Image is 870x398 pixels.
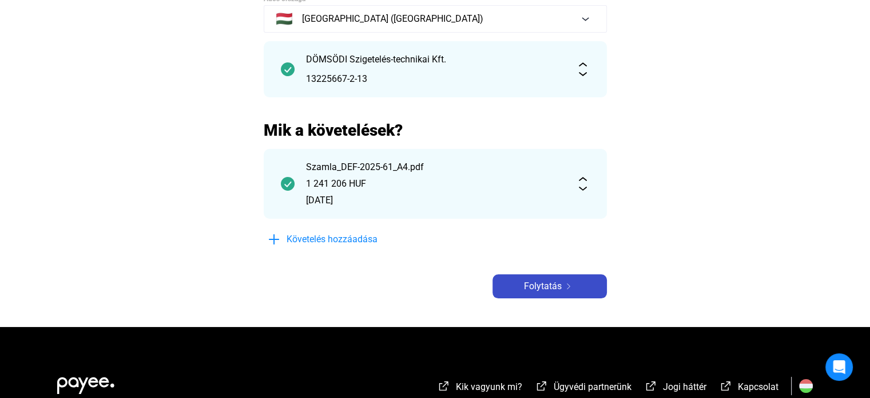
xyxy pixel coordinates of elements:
span: Ügyvédi partnerünk [554,381,631,392]
button: Folytatásarrow-right-white [492,274,607,298]
img: checkmark-darker-green-circle [281,62,295,76]
img: external-link-white [719,380,733,392]
div: [DATE] [306,194,565,207]
div: Open Intercom Messenger [825,353,853,381]
h2: Mik a követelések? [264,120,607,140]
img: HU.svg [799,379,813,393]
span: Kik vagyunk mi? [456,381,522,392]
button: plus-blueKövetelés hozzáadása [264,227,435,251]
span: [GEOGRAPHIC_DATA] ([GEOGRAPHIC_DATA]) [302,12,483,26]
button: 🇭🇺[GEOGRAPHIC_DATA] ([GEOGRAPHIC_DATA]) [264,5,607,33]
img: plus-blue [267,233,281,246]
img: white-payee-white-dot.svg [57,371,114,394]
div: 13225667-2-13 [306,72,565,86]
span: Követelés hozzáadása [287,233,378,246]
a: external-link-whiteJogi háttér [644,383,706,394]
img: expand [576,177,590,191]
a: external-link-whiteKapcsolat [719,383,778,394]
span: Folytatás [524,279,562,293]
span: Kapcsolat [738,381,778,392]
img: external-link-white [535,380,549,392]
span: Jogi háttér [663,381,706,392]
img: expand [576,62,590,76]
img: external-link-white [437,380,451,392]
a: external-link-whiteÜgyvédi partnerünk [535,383,631,394]
img: checkmark-darker-green-circle [281,177,295,191]
a: external-link-whiteKik vagyunk mi? [437,383,522,394]
div: 1 241 206 HUF [306,177,565,191]
div: Szamla_DEF-2025-61_A4.pdf [306,160,565,174]
img: arrow-right-white [562,283,575,289]
span: 🇭🇺 [276,12,293,26]
div: DÖMSÖDI Szigetelés-technikai Kft. [306,53,565,66]
img: external-link-white [644,380,658,392]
